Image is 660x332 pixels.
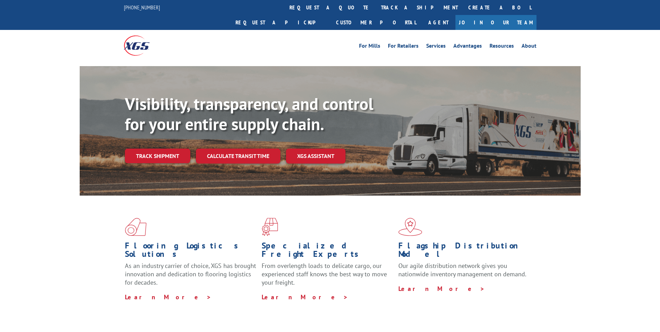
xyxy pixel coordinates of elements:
span: Our agile distribution network gives you nationwide inventory management on demand. [398,262,526,278]
a: Services [426,43,446,51]
h1: Specialized Freight Experts [262,242,393,262]
a: Learn More > [262,293,348,301]
b: Visibility, transparency, and control for your entire supply chain. [125,93,373,135]
a: For Retailers [388,43,419,51]
a: For Mills [359,43,380,51]
a: Customer Portal [331,15,421,30]
a: Resources [490,43,514,51]
h1: Flagship Distribution Model [398,242,530,262]
img: xgs-icon-flagship-distribution-model-red [398,218,422,236]
a: Join Our Team [455,15,536,30]
a: Learn More > [125,293,212,301]
img: xgs-icon-focused-on-flooring-red [262,218,278,236]
a: Request a pickup [230,15,331,30]
a: Agent [421,15,455,30]
a: Advantages [453,43,482,51]
h1: Flooring Logistics Solutions [125,242,256,262]
a: Track shipment [125,149,190,163]
a: [PHONE_NUMBER] [124,4,160,11]
a: XGS ASSISTANT [286,149,345,164]
span: As an industry carrier of choice, XGS has brought innovation and dedication to flooring logistics... [125,262,256,286]
p: From overlength loads to delicate cargo, our experienced staff knows the best way to move your fr... [262,262,393,293]
a: About [522,43,536,51]
a: Calculate transit time [196,149,280,164]
img: xgs-icon-total-supply-chain-intelligence-red [125,218,146,236]
a: Learn More > [398,285,485,293]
